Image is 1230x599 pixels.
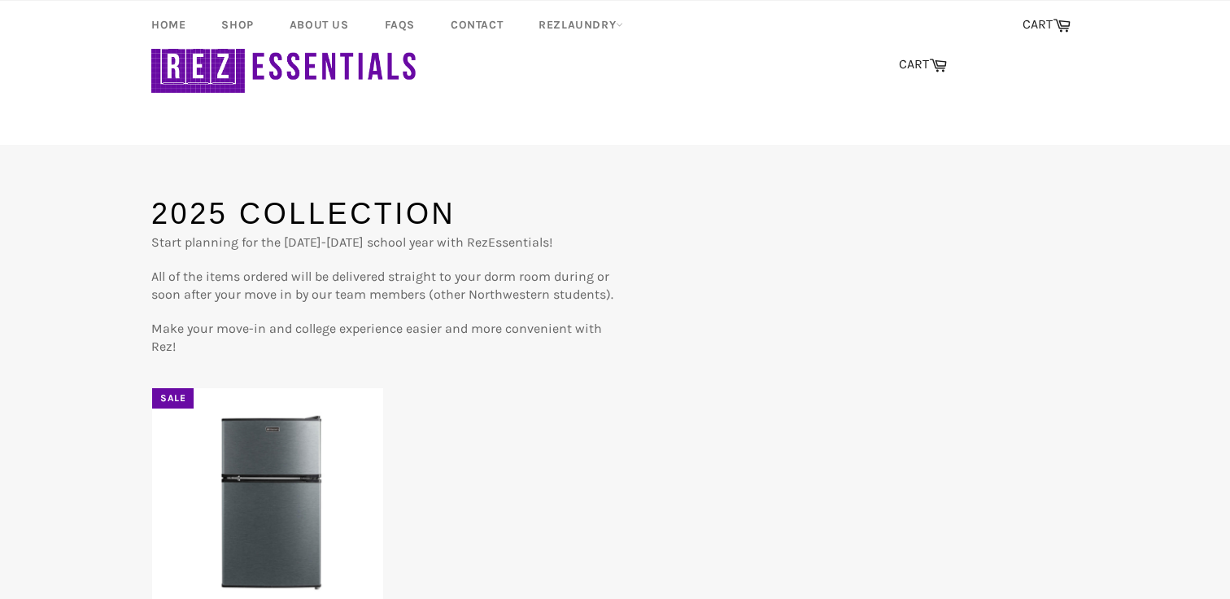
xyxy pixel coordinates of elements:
[1014,8,1079,42] a: CART
[135,1,202,49] a: Home
[152,388,194,409] div: Sale
[151,34,420,97] img: RezEssentials
[369,1,431,49] a: FAQs
[151,320,615,356] p: Make your move-in and college experience easier and more convenient with Rez!
[522,1,639,49] a: RezLaundry
[151,234,615,251] p: Start planning for the [DATE]-[DATE] school year with RezEssentials!
[434,1,519,49] a: Contact
[151,194,615,234] h1: 2025 Collection
[891,48,955,82] a: CART
[273,1,365,49] a: About Us
[151,268,615,304] p: All of the items ordered will be delivered straight to your dorm room during or soon after your m...
[205,1,269,49] a: Shop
